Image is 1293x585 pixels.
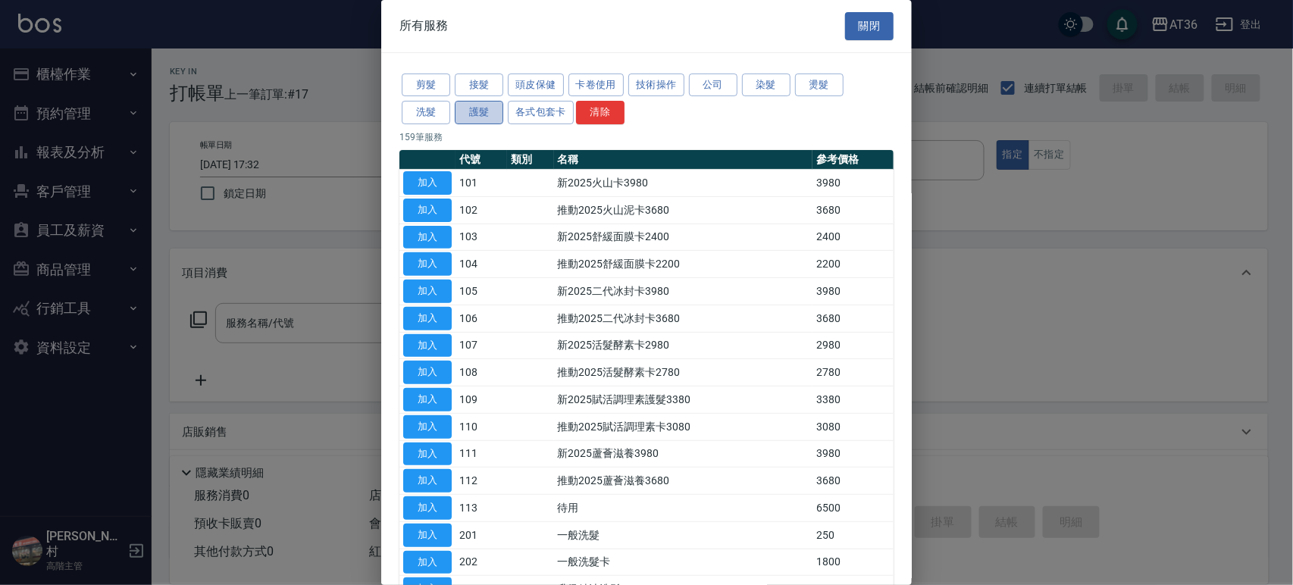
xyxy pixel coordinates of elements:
[456,549,507,576] td: 202
[403,388,452,411] button: 加入
[508,101,574,124] button: 各式包套卡
[742,74,791,97] button: 染髮
[812,359,894,386] td: 2780
[554,413,812,440] td: 推動2025賦活調理素卡3080
[399,130,894,144] p: 159 筆服務
[403,199,452,222] button: 加入
[812,440,894,468] td: 3980
[554,521,812,549] td: 一般洗髮
[812,521,894,549] td: 250
[812,495,894,522] td: 6500
[456,305,507,332] td: 106
[812,251,894,278] td: 2200
[812,305,894,332] td: 3680
[812,170,894,197] td: 3980
[554,359,812,386] td: 推動2025活髮酵素卡2780
[554,251,812,278] td: 推動2025舒緩面膜卡2200
[403,171,452,195] button: 加入
[456,170,507,197] td: 101
[403,334,452,358] button: 加入
[795,74,844,97] button: 燙髮
[554,278,812,305] td: 新2025二代冰封卡3980
[554,495,812,522] td: 待用
[456,196,507,224] td: 102
[456,332,507,359] td: 107
[403,226,452,249] button: 加入
[456,468,507,495] td: 112
[845,12,894,40] button: 關閉
[812,150,894,170] th: 參考價格
[812,278,894,305] td: 3980
[554,196,812,224] td: 推動2025火山泥卡3680
[403,524,452,547] button: 加入
[628,74,684,97] button: 技術操作
[507,150,554,170] th: 類別
[403,443,452,466] button: 加入
[456,495,507,522] td: 113
[456,413,507,440] td: 110
[456,278,507,305] td: 105
[812,549,894,576] td: 1800
[456,521,507,549] td: 201
[689,74,737,97] button: 公司
[554,150,812,170] th: 名稱
[403,307,452,330] button: 加入
[554,386,812,414] td: 新2025賦活調理素護髮3380
[403,361,452,384] button: 加入
[554,549,812,576] td: 一般洗髮卡
[403,280,452,303] button: 加入
[554,305,812,332] td: 推動2025二代冰封卡3680
[402,101,450,124] button: 洗髮
[403,469,452,493] button: 加入
[554,468,812,495] td: 推動2025蘆薈滋養3680
[576,101,625,124] button: 清除
[402,74,450,97] button: 剪髮
[456,224,507,251] td: 103
[403,496,452,520] button: 加入
[812,413,894,440] td: 3080
[554,170,812,197] td: 新2025火山卡3980
[456,440,507,468] td: 111
[456,150,507,170] th: 代號
[403,415,452,439] button: 加入
[455,74,503,97] button: 接髮
[403,551,452,574] button: 加入
[812,224,894,251] td: 2400
[403,252,452,276] button: 加入
[456,386,507,414] td: 109
[568,74,625,97] button: 卡卷使用
[812,332,894,359] td: 2980
[399,18,448,33] span: 所有服務
[812,196,894,224] td: 3680
[455,101,503,124] button: 護髮
[554,224,812,251] td: 新2025舒緩面膜卡2400
[812,468,894,495] td: 3680
[508,74,564,97] button: 頭皮保健
[554,440,812,468] td: 新2025蘆薈滋養3980
[456,359,507,386] td: 108
[456,251,507,278] td: 104
[554,332,812,359] td: 新2025活髮酵素卡2980
[812,386,894,414] td: 3380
